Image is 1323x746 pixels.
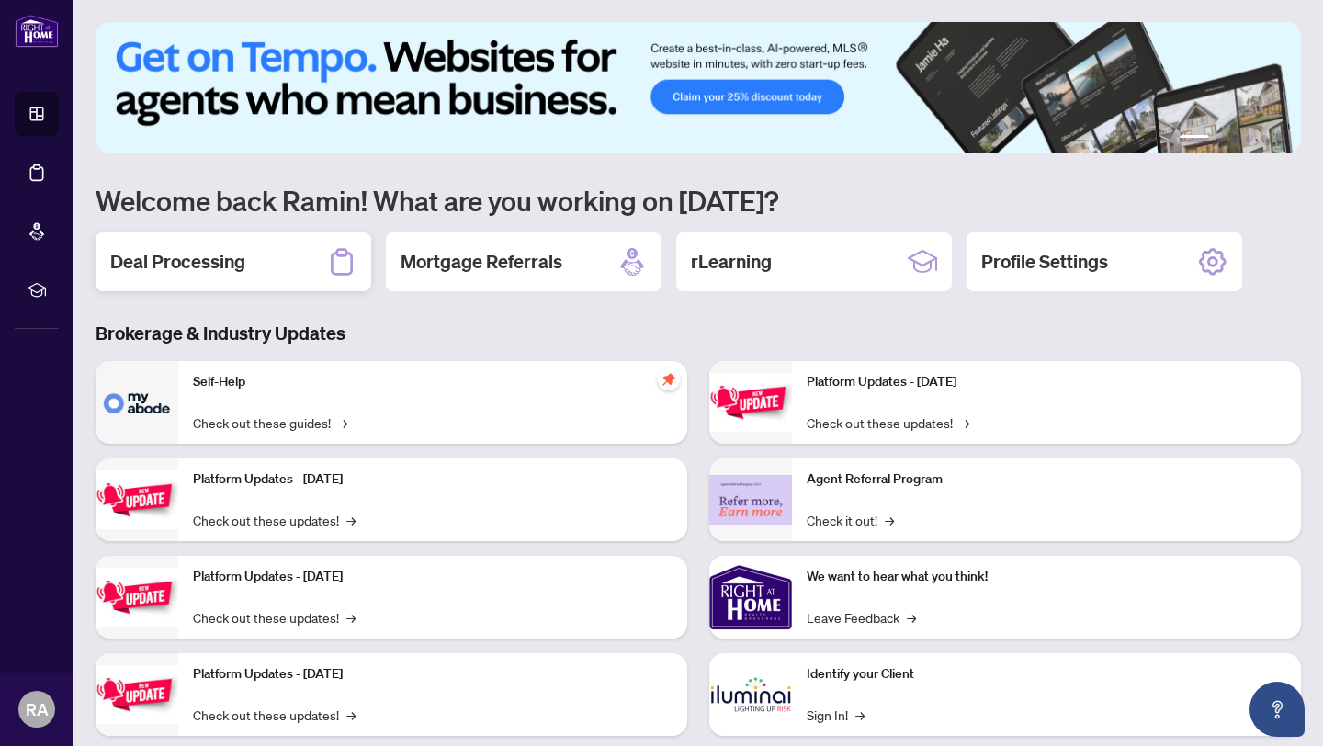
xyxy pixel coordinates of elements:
h1: Welcome back Ramin! What are you working on [DATE]? [96,183,1301,218]
span: pushpin [658,368,680,390]
p: Platform Updates - [DATE] [193,567,673,587]
button: 2 [1216,135,1224,142]
a: Check out these guides!→ [193,413,347,433]
button: 4 [1246,135,1253,142]
a: Leave Feedback→ [807,607,916,627]
img: We want to hear what you think! [709,556,792,639]
button: 6 [1275,135,1283,142]
button: 1 [1180,135,1209,142]
span: → [338,413,347,433]
img: logo [15,14,59,48]
button: 5 [1261,135,1268,142]
p: We want to hear what you think! [807,567,1286,587]
a: Check it out!→ [807,510,894,530]
span: → [885,510,894,530]
a: Check out these updates!→ [193,510,356,530]
img: Platform Updates - July 8, 2025 [96,665,178,723]
img: Self-Help [96,361,178,444]
p: Agent Referral Program [807,469,1286,490]
img: Platform Updates - September 16, 2025 [96,470,178,528]
h2: Mortgage Referrals [401,249,562,275]
span: → [346,607,356,627]
span: → [907,607,916,627]
p: Identify your Client [807,664,1286,684]
a: Check out these updates!→ [193,705,356,725]
span: → [855,705,865,725]
h3: Brokerage & Industry Updates [96,321,1301,346]
button: 3 [1231,135,1238,142]
a: Check out these updates!→ [193,607,356,627]
img: Agent Referral Program [709,475,792,526]
p: Platform Updates - [DATE] [193,664,673,684]
h2: rLearning [691,249,772,275]
img: Slide 0 [96,22,1301,153]
a: Check out these updates!→ [807,413,969,433]
span: → [346,705,356,725]
span: RA [26,696,49,722]
img: Platform Updates - July 21, 2025 [96,568,178,626]
h2: Deal Processing [110,249,245,275]
img: Identify your Client [709,653,792,736]
h2: Profile Settings [981,249,1108,275]
img: Platform Updates - June 23, 2025 [709,373,792,431]
button: Open asap [1249,682,1305,737]
span: → [960,413,969,433]
p: Platform Updates - [DATE] [193,469,673,490]
span: → [346,510,356,530]
a: Sign In!→ [807,705,865,725]
p: Platform Updates - [DATE] [807,372,1286,392]
p: Self-Help [193,372,673,392]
